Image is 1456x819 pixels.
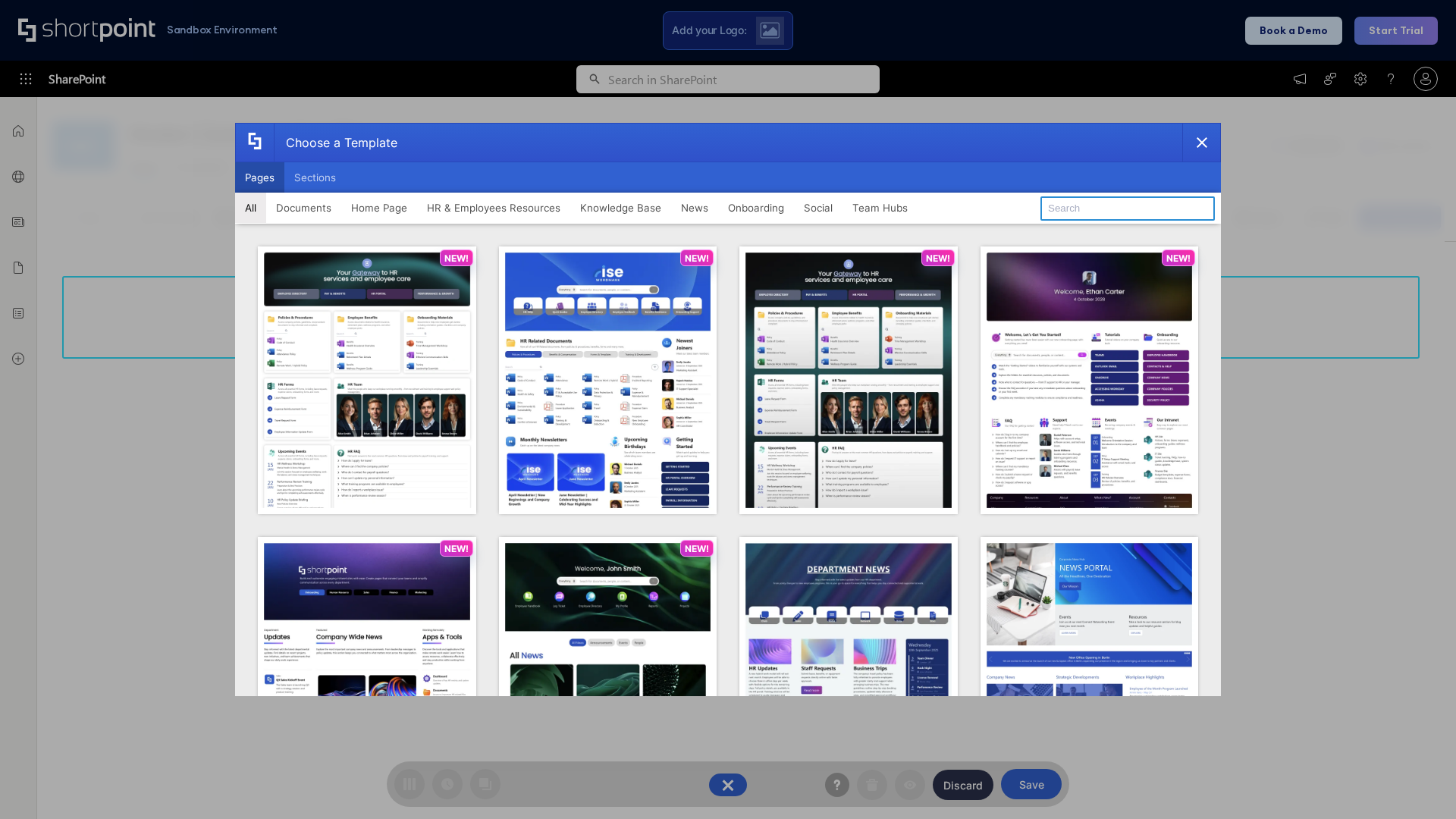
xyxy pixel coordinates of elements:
div: template selector [235,123,1221,696]
button: Knowledge Base [570,193,671,223]
p: NEW! [685,253,709,264]
button: Sections [284,162,346,193]
button: News [671,193,718,223]
p: NEW! [926,253,950,264]
p: NEW! [444,253,469,264]
button: HR & Employees Resources [417,193,570,223]
button: Pages [235,162,284,193]
button: Documents [266,193,341,223]
p: NEW! [444,543,469,554]
p: NEW! [1166,253,1191,264]
button: Team Hubs [843,193,918,223]
input: Search [1040,196,1215,221]
p: NEW! [685,543,709,554]
div: Choose a Template [274,124,397,162]
button: All [235,193,266,223]
iframe: Chat Widget [1380,746,1456,819]
button: Home Page [341,193,417,223]
button: Social [794,193,843,223]
button: Onboarding [718,193,794,223]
